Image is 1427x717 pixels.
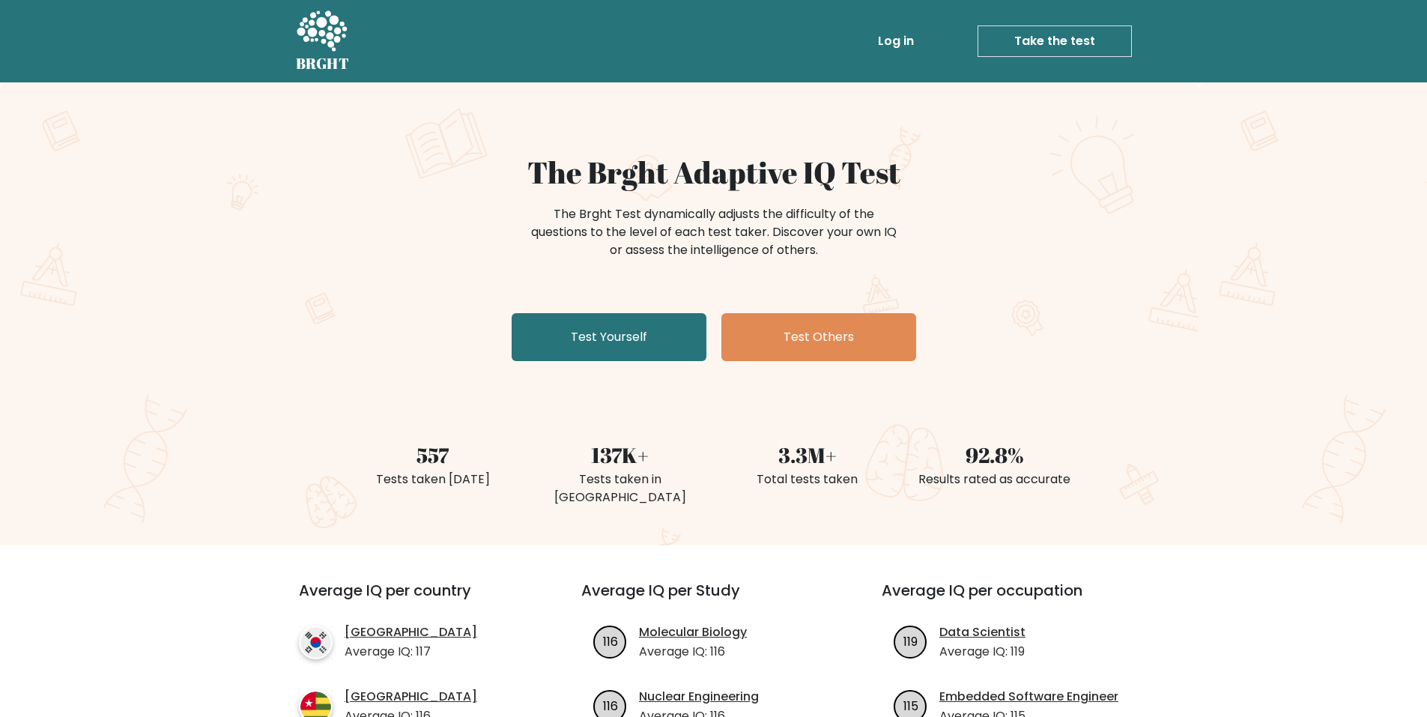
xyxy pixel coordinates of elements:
[299,581,527,617] h3: Average IQ per country
[527,205,901,259] div: The Brght Test dynamically adjusts the difficulty of the questions to the level of each test take...
[882,581,1146,617] h3: Average IQ per occupation
[639,623,747,641] a: Molecular Biology
[639,688,759,706] a: Nuclear Engineering
[345,688,477,706] a: [GEOGRAPHIC_DATA]
[910,439,1079,471] div: 92.8%
[978,25,1132,57] a: Take the test
[939,643,1025,661] p: Average IQ: 119
[296,6,350,76] a: BRGHT
[536,439,705,471] div: 137K+
[581,581,846,617] h3: Average IQ per Study
[603,697,618,714] text: 116
[512,313,706,361] a: Test Yourself
[299,626,333,659] img: country
[721,313,916,361] a: Test Others
[872,26,920,56] a: Log in
[723,471,892,488] div: Total tests taken
[348,471,518,488] div: Tests taken [DATE]
[348,154,1079,190] h1: The Brght Adaptive IQ Test
[910,471,1079,488] div: Results rated as accurate
[345,623,477,641] a: [GEOGRAPHIC_DATA]
[639,643,747,661] p: Average IQ: 116
[345,643,477,661] p: Average IQ: 117
[723,439,892,471] div: 3.3M+
[296,55,350,73] h5: BRGHT
[536,471,705,506] div: Tests taken in [GEOGRAPHIC_DATA]
[903,697,918,714] text: 115
[903,632,918,650] text: 119
[939,623,1025,641] a: Data Scientist
[939,688,1118,706] a: Embedded Software Engineer
[603,632,618,650] text: 116
[348,439,518,471] div: 557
